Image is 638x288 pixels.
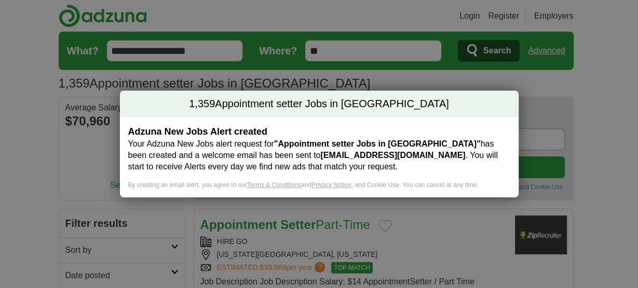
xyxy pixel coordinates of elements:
h2: Appointment setter Jobs in [GEOGRAPHIC_DATA] [120,91,519,118]
a: Privacy Notice [311,181,351,189]
div: By creating an email alert, you agree to our and , and Cookie Use. You can cancel at any time. [120,181,519,198]
span: 1,359 [189,97,215,111]
p: Your Adzuna New Jobs alert request for has been created and a welcome email has been sent to . Yo... [128,138,510,172]
strong: [EMAIL_ADDRESS][DOMAIN_NAME] [320,151,465,160]
a: Terms & Conditions [247,181,301,189]
h2: Adzuna New Jobs Alert created [128,125,510,138]
strong: "Appointment setter Jobs in [GEOGRAPHIC_DATA]" [274,139,481,148]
